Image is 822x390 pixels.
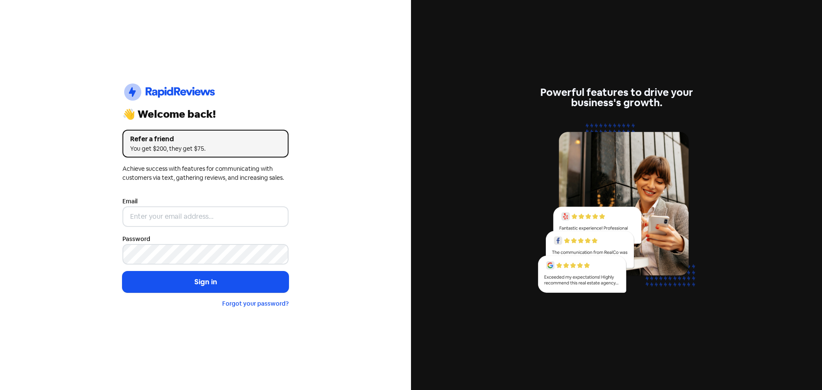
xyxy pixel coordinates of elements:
[122,164,289,182] div: Achieve success with features for communicating with customers via text, gathering reviews, and i...
[130,144,281,153] div: You get $200, they get $75.
[122,235,150,244] label: Password
[533,87,700,108] div: Powerful features to drive your business's growth.
[122,109,289,119] div: 👋 Welcome back!
[122,197,137,206] label: Email
[122,206,289,227] input: Enter your email address...
[222,300,289,307] a: Forgot your password?
[533,118,700,303] img: reviews
[122,271,289,293] button: Sign in
[130,134,281,144] div: Refer a friend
